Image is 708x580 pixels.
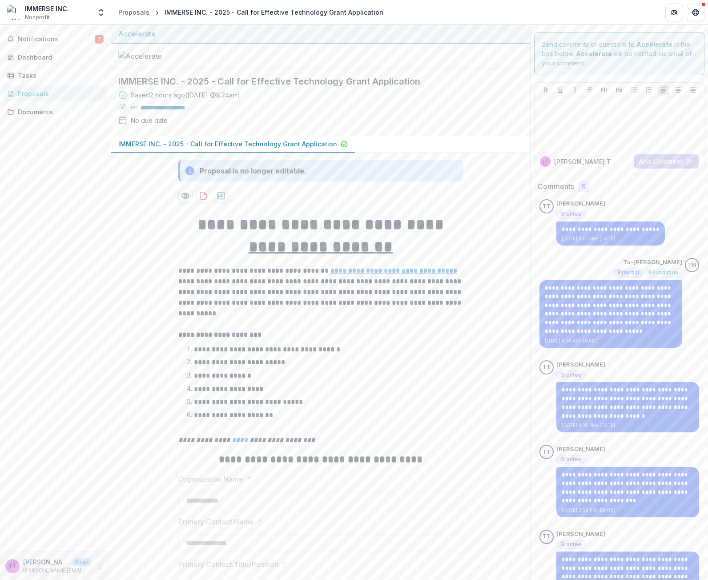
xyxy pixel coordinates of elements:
p: [DATE] 6:51 AM • [DATE] [562,235,660,242]
p: [PERSON_NAME] [556,530,605,539]
button: Open entity switcher [95,4,107,21]
div: Tricia Thrasher [543,204,551,209]
p: [PERSON_NAME] [556,445,605,454]
button: Italicize [570,85,580,95]
span: Grantee [560,541,582,548]
button: Align Right [688,85,698,95]
div: Send comments or questions to in the box below. will be notified via email of your comment. [534,32,704,75]
button: Notifications7 [4,32,107,46]
div: Accelerate [118,28,523,39]
div: No due date [131,116,168,125]
p: IMMERSE INC. - 2025 - Call for Effective Technology Grant Application [118,139,337,149]
p: Primary Contact Title/Position [178,559,278,570]
strong: Accelerate [636,40,672,48]
div: Documents [18,107,100,117]
strong: Accelerate [576,50,612,57]
p: [PERSON_NAME] [556,360,605,369]
span: Grantee [560,456,582,463]
div: Tricia Thrasher [8,563,16,569]
button: Align Center [673,85,684,95]
nav: breadcrumb [115,6,387,19]
div: Dashboard [18,52,100,62]
img: IMMERSE INC. [7,5,21,20]
p: 98 % [131,105,137,111]
button: Ordered List [644,85,654,95]
a: Tasks [4,68,107,83]
button: Bold [540,85,551,95]
p: [PERSON_NAME] T [554,157,611,166]
span: 7 [95,35,104,44]
p: [PERSON_NAME] [556,199,605,208]
a: Documents [4,105,107,119]
h2: Comments [538,182,574,191]
p: User [73,558,91,566]
button: Add Comment [634,154,699,169]
button: download-proposal [196,189,210,203]
span: Grantee [560,211,582,217]
button: Underline [555,85,566,95]
span: Nonprofit [25,13,50,21]
span: 5 [582,183,585,191]
p: [PERSON_NAME] [23,557,69,567]
button: Bullet List [629,85,640,95]
h2: IMMERSE INC. - 2025 - Call for Effective Technology Grant Application [118,76,509,87]
a: Proposals [115,6,153,19]
p: [DATE] 4:18 PM • [DATE] [562,422,694,429]
button: download-proposal [214,189,228,203]
div: Proposals [18,89,100,98]
div: Tricia Thrasher [543,449,551,455]
p: Organization Name [178,474,243,484]
div: Tricia Thrasher [543,534,551,540]
div: IMMERSE INC. - 2025 - Call for Effective Technology Grant Application [165,8,383,17]
span: Grantee [560,372,582,378]
p: [DATE] 3:59 PM • [DATE] [562,507,694,514]
button: More [95,561,105,572]
button: Heading 2 [614,85,624,95]
span: External [618,270,639,276]
span: Foundation [649,270,678,276]
div: Tricia Thrasher [542,159,548,164]
button: Strike [584,85,595,95]
div: Tasks [18,71,100,80]
div: IMMERSE INC. [25,4,69,13]
span: Notifications [18,36,95,43]
p: Primary Contact Name [178,516,254,527]
button: Preview 6737213c-79dd-4552-94ec-bb811d05ba7f-0.pdf [178,189,193,203]
div: Tricia Thrasher [543,364,551,370]
p: [DATE] 6:41 AM • [DATE] [545,338,677,344]
a: Proposals [4,86,107,101]
button: Heading 1 [599,85,610,95]
button: Get Help [687,4,704,21]
a: Dashboard [4,50,107,64]
button: Align Left [658,85,669,95]
p: Tu-[PERSON_NAME] [623,258,682,267]
p: [PERSON_NAME][EMAIL_ADDRESS][DOMAIN_NAME] [23,567,91,575]
div: Proposals [118,8,149,17]
div: Saved 2 hours ago ( [DATE] @ 8:24am ) [131,90,240,100]
img: Accelerate [118,51,207,61]
button: Partners [665,4,683,21]
div: Tu-Quyen Nguyen [688,262,696,268]
div: Proposal is no longer editable. [200,165,306,176]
